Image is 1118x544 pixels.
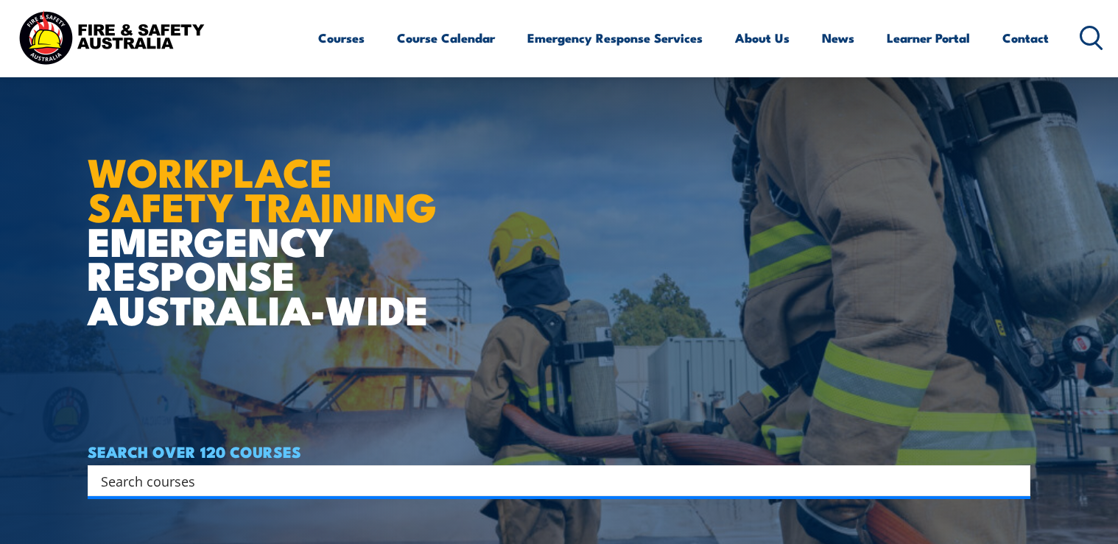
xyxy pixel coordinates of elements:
[397,18,495,57] a: Course Calendar
[88,140,437,236] strong: WORKPLACE SAFETY TRAINING
[101,470,998,492] input: Search input
[887,18,970,57] a: Learner Portal
[527,18,703,57] a: Emergency Response Services
[822,18,854,57] a: News
[318,18,365,57] a: Courses
[88,443,1030,459] h4: SEARCH OVER 120 COURSES
[1005,470,1025,491] button: Search magnifier button
[1002,18,1049,57] a: Contact
[735,18,790,57] a: About Us
[88,117,448,326] h1: EMERGENCY RESPONSE AUSTRALIA-WIDE
[104,470,1001,491] form: Search form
